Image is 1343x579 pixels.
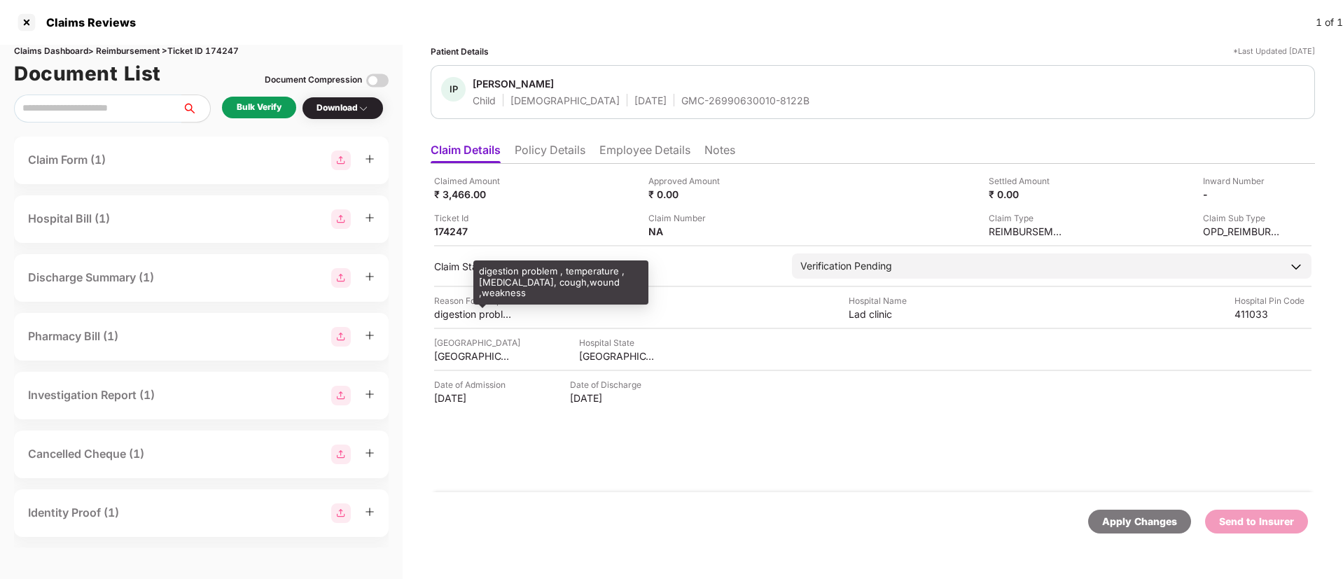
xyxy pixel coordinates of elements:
div: Claim Sub Type [1203,211,1280,225]
li: Notes [704,143,735,163]
div: Verification Pending [800,258,892,274]
div: Hospital Bill (1) [28,210,110,228]
div: digestion problem , temperature , [MEDICAL_DATA], cough,wound ,weakness [473,260,648,305]
span: plus [365,272,375,281]
img: svg+xml;base64,PHN2ZyBpZD0iR3JvdXBfMjg4MTMiIGRhdGEtbmFtZT0iR3JvdXAgMjg4MTMiIHhtbG5zPSJodHRwOi8vd3... [331,151,351,170]
div: ₹ 0.00 [648,188,725,201]
div: Child [473,94,496,107]
div: Patient Details [431,45,489,58]
div: digestion problem , temperature , [MEDICAL_DATA], cough,wound ,weakness [434,307,511,321]
div: *Last Updated [DATE] [1233,45,1315,58]
img: svg+xml;base64,PHN2ZyBpZD0iR3JvdXBfMjg4MTMiIGRhdGEtbmFtZT0iR3JvdXAgMjg4MTMiIHhtbG5zPSJodHRwOi8vd3... [331,268,351,288]
img: svg+xml;base64,PHN2ZyBpZD0iR3JvdXBfMjg4MTMiIGRhdGEtbmFtZT0iR3JvdXAgMjg4MTMiIHhtbG5zPSJodHRwOi8vd3... [331,503,351,523]
span: plus [365,448,375,458]
div: Claim Type [989,211,1066,225]
div: Claimed Amount [434,174,511,188]
div: Apply Changes [1102,514,1177,529]
div: [GEOGRAPHIC_DATA] [579,349,656,363]
li: Employee Details [599,143,690,163]
div: 174247 [434,225,511,238]
img: svg+xml;base64,PHN2ZyBpZD0iR3JvdXBfMjg4MTMiIGRhdGEtbmFtZT0iR3JvdXAgMjg4MTMiIHhtbG5zPSJodHRwOi8vd3... [331,445,351,464]
span: plus [365,330,375,340]
span: plus [365,389,375,399]
h1: Document List [14,58,161,89]
button: search [181,95,211,123]
div: - [1203,188,1280,201]
div: Date of Admission [434,378,511,391]
div: Cancelled Cheque (1) [28,445,144,463]
div: Date of Discharge [570,378,647,391]
div: [GEOGRAPHIC_DATA] [434,336,520,349]
div: Pharmacy Bill (1) [28,328,118,345]
div: Discharge Summary (1) [28,269,154,286]
div: [GEOGRAPHIC_DATA] [434,349,511,363]
img: svg+xml;base64,PHN2ZyBpZD0iVG9nZ2xlLTMyeDMyIiB4bWxucz0iaHR0cDovL3d3dy53My5vcmcvMjAwMC9zdmciIHdpZH... [366,69,389,92]
div: [DATE] [634,94,667,107]
li: Claim Details [431,143,501,163]
div: Hospital Name [849,294,926,307]
div: [DATE] [570,391,647,405]
div: Claims Dashboard > Reimbursement > Ticket ID 174247 [14,45,389,58]
div: REIMBURSEMENT [989,225,1066,238]
div: [PERSON_NAME] [473,77,554,90]
div: Settled Amount [989,174,1066,188]
div: Approved Amount [648,174,725,188]
div: Reason For Hospitalisation [434,294,539,307]
div: Download [316,102,369,115]
div: IP [441,77,466,102]
div: Investigation Report (1) [28,386,155,404]
div: ₹ 0.00 [989,188,1066,201]
div: Claim Number [648,211,725,225]
div: Claim Form (1) [28,151,106,169]
div: OPD_REIMBURSEMENT [1203,225,1280,238]
div: Document Compression [265,74,362,87]
img: svg+xml;base64,PHN2ZyBpZD0iR3JvdXBfMjg4MTMiIGRhdGEtbmFtZT0iR3JvdXAgMjg4MTMiIHhtbG5zPSJodHRwOi8vd3... [331,386,351,405]
li: Policy Details [515,143,585,163]
span: plus [365,507,375,517]
div: [DATE] [434,391,511,405]
div: Send to Insurer [1219,514,1294,529]
span: plus [365,154,375,164]
span: search [181,103,210,114]
span: plus [365,213,375,223]
div: Hospital State [579,336,656,349]
div: NA [648,225,725,238]
div: Bulk Verify [237,101,281,114]
img: svg+xml;base64,PHN2ZyBpZD0iR3JvdXBfMjg4MTMiIGRhdGEtbmFtZT0iR3JvdXAgMjg4MTMiIHhtbG5zPSJodHRwOi8vd3... [331,327,351,347]
div: Lad clinic [849,307,926,321]
div: Ticket Id [434,211,511,225]
div: 1 of 1 [1316,15,1343,30]
img: svg+xml;base64,PHN2ZyBpZD0iR3JvdXBfMjg4MTMiIGRhdGEtbmFtZT0iR3JvdXAgMjg4MTMiIHhtbG5zPSJodHRwOi8vd3... [331,209,351,229]
div: [DEMOGRAPHIC_DATA] [510,94,620,107]
div: 411033 [1234,307,1311,321]
div: Identity Proof (1) [28,504,119,522]
div: Claims Reviews [38,15,136,29]
img: downArrowIcon [1289,260,1303,274]
div: Claim Status [434,260,778,273]
div: GMC-26990630010-8122B [681,94,809,107]
div: Inward Number [1203,174,1280,188]
img: svg+xml;base64,PHN2ZyBpZD0iRHJvcGRvd24tMzJ4MzIiIHhtbG5zPSJodHRwOi8vd3d3LnczLm9yZy8yMDAwL3N2ZyIgd2... [358,103,369,114]
div: Hospital Pin Code [1234,294,1311,307]
div: ₹ 3,466.00 [434,188,511,201]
